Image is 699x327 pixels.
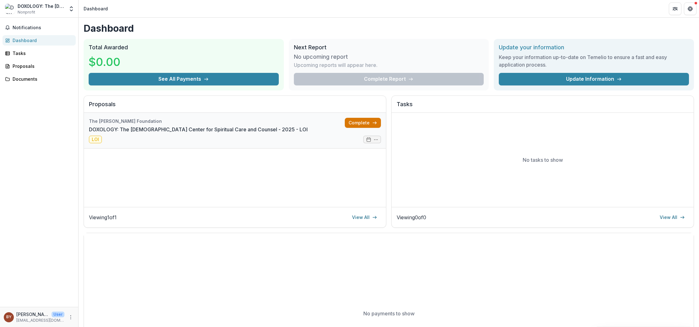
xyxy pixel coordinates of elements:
nav: breadcrumb [81,4,110,13]
p: No tasks to show [523,156,563,164]
p: Viewing 1 of 1 [89,214,117,221]
a: Update Information [499,73,689,85]
div: Beverly Yahnke [6,315,12,319]
h2: Next Report [294,44,484,51]
h1: Dashboard [84,23,694,34]
div: Proposals [13,63,71,69]
p: Viewing 0 of 0 [397,214,426,221]
a: Proposals [3,61,76,71]
h3: Keep your information up-to-date on Temelio to ensure a fast and easy application process. [499,53,689,68]
div: Dashboard [84,5,108,12]
a: View All [348,212,381,222]
p: User [52,312,64,317]
img: DOXOLOGY: The Lutheran Center for Spiritual Care and Counsel [5,4,15,14]
h2: Proposals [89,101,381,113]
h2: Update your information [499,44,689,51]
p: [PERSON_NAME] [16,311,49,318]
a: Documents [3,74,76,84]
p: [EMAIL_ADDRESS][DOMAIN_NAME] [16,318,64,323]
button: More [67,313,74,321]
a: Dashboard [3,35,76,46]
h2: Tasks [397,101,689,113]
h2: Total Awarded [89,44,279,51]
button: Open entity switcher [67,3,76,15]
div: Tasks [13,50,71,57]
button: Notifications [3,23,76,33]
p: Upcoming reports will appear here. [294,61,377,69]
h3: $0.00 [89,53,136,70]
a: Complete [345,118,381,128]
span: Notifications [13,25,73,30]
a: Tasks [3,48,76,58]
button: Partners [669,3,681,15]
button: See All Payments [89,73,279,85]
div: DOXOLOGY: The [DEMOGRAPHIC_DATA] Center for Spiritual Care and Counsel [18,3,64,9]
div: Documents [13,76,71,82]
span: Nonprofit [18,9,35,15]
a: View All [656,212,689,222]
button: Get Help [684,3,696,15]
a: DOXOLOGY: The [DEMOGRAPHIC_DATA] Center for Spiritual Care and Counsel - 2025 - LOI [89,126,308,133]
h3: No upcoming report [294,53,348,60]
div: Dashboard [13,37,71,44]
